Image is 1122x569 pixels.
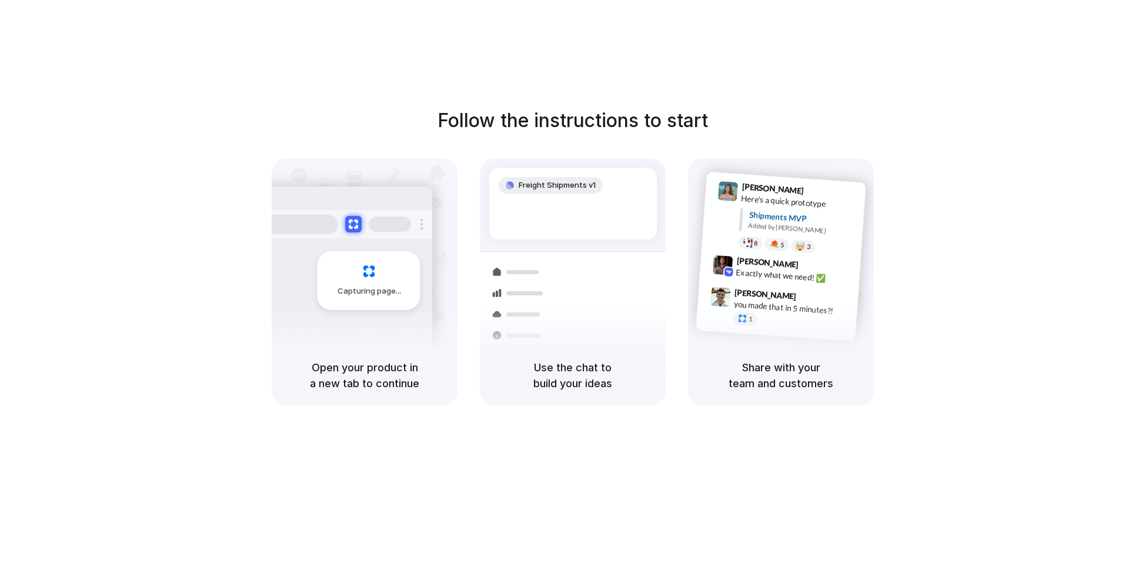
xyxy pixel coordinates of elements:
span: [PERSON_NAME] [742,180,804,197]
div: 🤯 [796,242,806,251]
span: 9:41 AM [807,186,832,200]
span: 9:42 AM [802,259,826,274]
span: Capturing page [338,285,403,297]
span: [PERSON_NAME] [734,286,797,303]
h5: Share with your team and customers [702,360,860,391]
span: 8 [754,240,758,247]
span: 1 [749,316,753,322]
div: Added by [PERSON_NAME] [748,221,856,238]
span: 5 [780,242,784,248]
h1: Follow the instructions to start [438,107,708,135]
h5: Open your product in a new tab to continue [286,360,443,391]
span: Freight Shipments v1 [519,179,596,191]
div: Exactly what we need! ✅ [736,267,853,287]
span: [PERSON_NAME] [736,254,799,271]
div: you made that in 5 minutes?! [733,298,851,318]
span: 9:47 AM [800,291,824,305]
span: 3 [807,244,811,250]
h5: Use the chat to build your ideas [494,360,652,391]
div: Shipments MVP [749,209,857,228]
div: Here's a quick prototype [741,192,859,212]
